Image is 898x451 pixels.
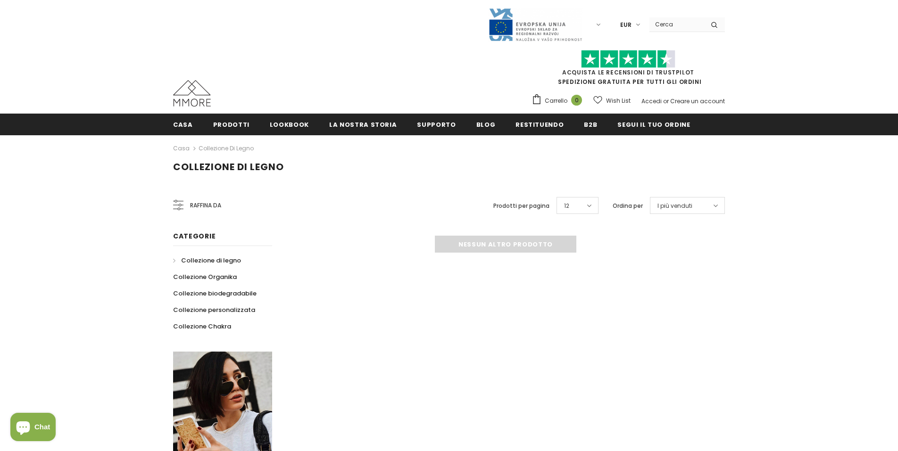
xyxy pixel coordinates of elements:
[545,96,567,106] span: Carrello
[199,144,254,152] a: Collezione di legno
[173,231,216,241] span: Categorie
[329,120,397,129] span: La nostra storia
[173,120,193,129] span: Casa
[617,114,690,135] a: Segui il tuo ordine
[173,289,257,298] span: Collezione biodegradabile
[562,68,694,76] a: Acquista le recensioni di TrustPilot
[417,120,456,129] span: supporto
[173,272,237,281] span: Collezione Organika
[657,201,692,211] span: I più venduti
[181,256,241,265] span: Collezione di legno
[516,114,564,135] a: Restituendo
[173,285,257,302] a: Collezione biodegradabile
[329,114,397,135] a: La nostra storia
[532,54,725,86] span: SPEDIZIONE GRATUITA PER TUTTI GLI ORDINI
[270,114,309,135] a: Lookbook
[493,201,549,211] label: Prodotti per pagina
[488,20,582,28] a: Javni Razpis
[584,120,597,129] span: B2B
[488,8,582,42] img: Javni Razpis
[213,114,249,135] a: Prodotti
[649,17,704,31] input: Search Site
[173,269,237,285] a: Collezione Organika
[571,95,582,106] span: 0
[173,160,284,173] span: Collezione di legno
[532,94,587,108] a: Carrello 0
[613,201,643,211] label: Ordina per
[593,92,631,109] a: Wish List
[173,252,241,269] a: Collezione di legno
[173,318,231,335] a: Collezione Chakra
[190,200,221,211] span: Raffina da
[173,302,255,318] a: Collezione personalizzata
[270,120,309,129] span: Lookbook
[620,20,632,30] span: EUR
[173,305,255,314] span: Collezione personalizzata
[173,322,231,331] span: Collezione Chakra
[173,114,193,135] a: Casa
[663,97,669,105] span: or
[476,114,496,135] a: Blog
[564,201,569,211] span: 12
[617,120,690,129] span: Segui il tuo ordine
[8,413,58,443] inbox-online-store-chat: Shopify online store chat
[581,50,675,68] img: Fidati di Pilot Stars
[173,143,190,154] a: Casa
[584,114,597,135] a: B2B
[670,97,725,105] a: Creare un account
[641,97,662,105] a: Accedi
[213,120,249,129] span: Prodotti
[417,114,456,135] a: supporto
[606,96,631,106] span: Wish List
[516,120,564,129] span: Restituendo
[476,120,496,129] span: Blog
[173,80,211,107] img: Casi MMORE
